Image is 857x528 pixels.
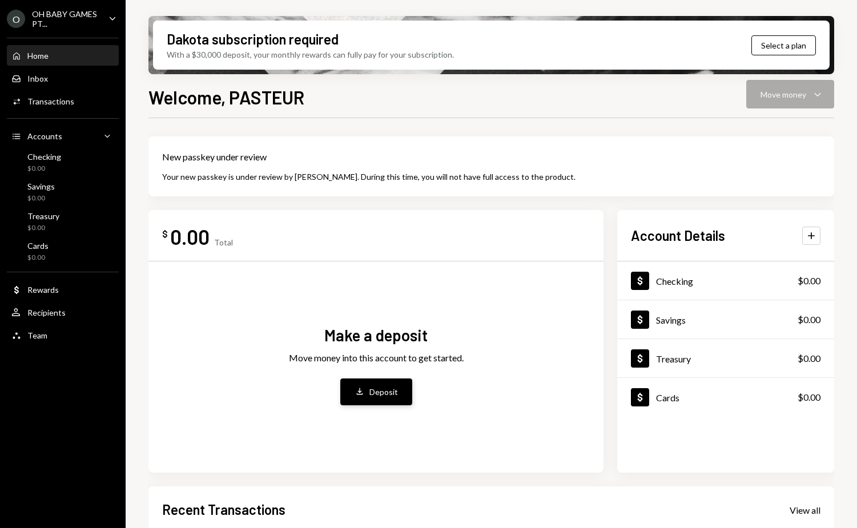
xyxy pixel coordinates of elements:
div: New passkey under review [162,150,820,164]
div: $0.00 [798,313,820,327]
div: Savings [27,182,55,191]
div: $0.00 [798,390,820,404]
div: Checking [27,152,61,162]
div: Total [214,237,233,247]
a: Recipients [7,302,119,323]
a: Savings$0.00 [7,178,119,205]
a: Inbox [7,68,119,88]
h2: Account Details [631,226,725,245]
a: Treasury$0.00 [7,208,119,235]
div: Recipients [27,308,66,317]
a: Treasury$0.00 [617,339,834,377]
div: View all [790,505,820,516]
div: OH BABY GAMES PT... [32,9,99,29]
a: Accounts [7,126,119,146]
div: Treasury [27,211,59,221]
a: Savings$0.00 [617,300,834,338]
div: Your new passkey is under review by [PERSON_NAME]. During this time, you will not have full acces... [162,171,820,183]
div: Cards [27,241,49,251]
a: Rewards [7,279,119,300]
div: Make a deposit [324,324,428,346]
div: With a $30,000 deposit, your monthly rewards can fully pay for your subscription. [167,49,454,61]
div: Savings [656,315,686,325]
div: Accounts [27,131,62,141]
div: Treasury [656,353,691,364]
h1: Welcome, PASTEUR [148,86,304,108]
h2: Recent Transactions [162,500,285,519]
a: Transactions [7,91,119,111]
div: $0.00 [27,164,61,174]
div: Transactions [27,96,74,106]
a: Team [7,325,119,345]
div: $0.00 [27,194,55,203]
button: Deposit [340,378,412,405]
div: Checking [656,276,693,287]
div: Home [27,51,49,61]
div: Deposit [369,386,398,398]
div: $0.00 [27,253,49,263]
a: Cards$0.00 [617,378,834,416]
div: O [7,10,25,28]
div: Cards [656,392,679,403]
a: Checking$0.00 [617,261,834,300]
div: Team [27,330,47,340]
div: $0.00 [27,223,59,233]
div: Move money into this account to get started. [289,351,464,365]
button: Select a plan [751,35,816,55]
a: View all [790,503,820,516]
div: Dakota subscription required [167,30,339,49]
div: $ [162,228,168,240]
div: 0.00 [170,224,210,249]
a: Cards$0.00 [7,237,119,265]
div: $0.00 [798,274,820,288]
div: $0.00 [798,352,820,365]
a: Checking$0.00 [7,148,119,176]
a: Home [7,45,119,66]
div: Inbox [27,74,48,83]
div: Rewards [27,285,59,295]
